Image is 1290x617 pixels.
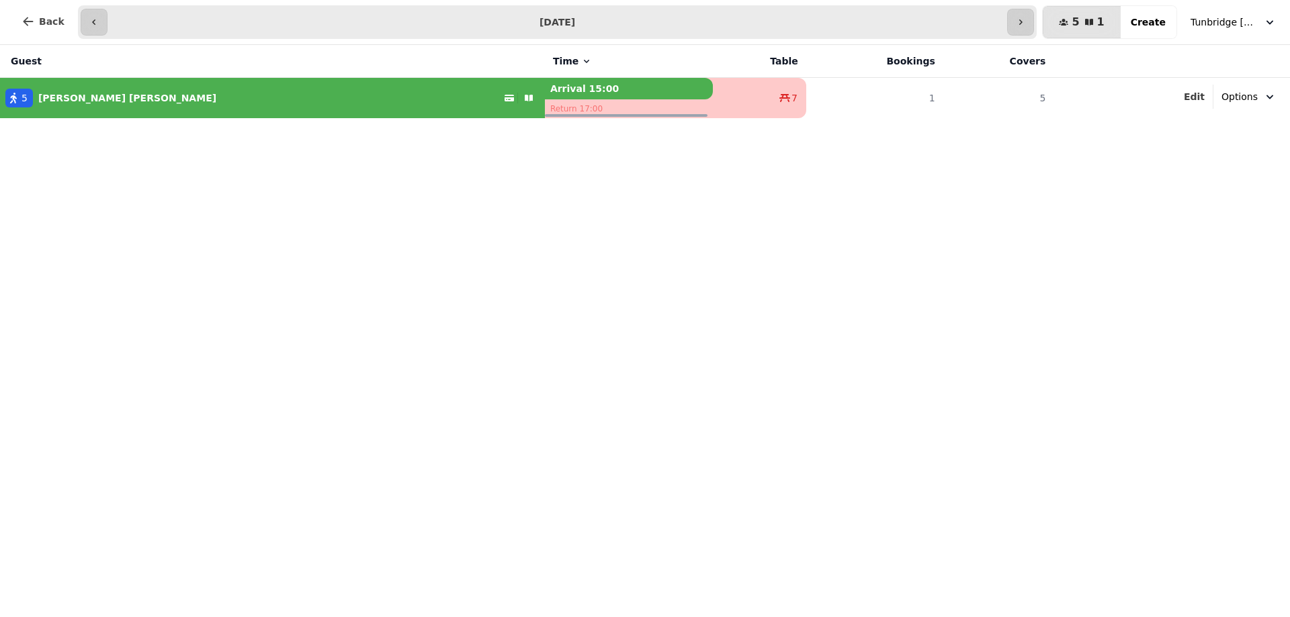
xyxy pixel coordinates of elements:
[39,17,64,26] span: Back
[553,54,578,68] span: Time
[1184,92,1205,101] span: Edit
[545,99,713,118] p: Return 17:00
[1097,17,1105,28] span: 1
[1182,10,1285,34] button: Tunbridge [PERSON_NAME]
[1043,6,1120,38] button: 51
[1131,17,1166,27] span: Create
[21,91,28,105] span: 5
[713,45,806,78] th: Table
[1221,90,1258,103] span: Options
[1191,15,1258,29] span: Tunbridge [PERSON_NAME]
[943,45,1054,78] th: Covers
[1184,90,1205,103] button: Edit
[806,45,943,78] th: Bookings
[1072,17,1079,28] span: 5
[943,78,1054,119] td: 5
[1120,6,1176,38] button: Create
[545,78,713,99] p: Arrival 15:00
[38,91,216,105] p: [PERSON_NAME] [PERSON_NAME]
[791,91,798,105] span: 7
[553,54,592,68] button: Time
[1213,85,1285,109] button: Options
[11,5,75,38] button: Back
[806,78,943,119] td: 1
